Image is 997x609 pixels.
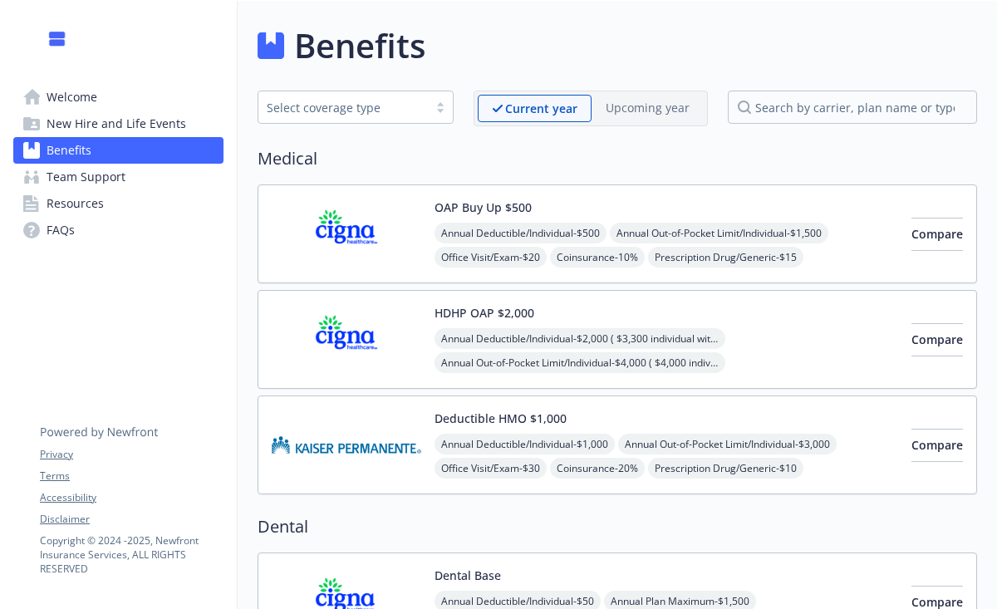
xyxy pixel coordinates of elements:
p: Copyright © 2024 - 2025 , Newfront Insurance Services, ALL RIGHTS RESERVED [40,533,223,576]
span: Office Visit/Exam - $30 [435,458,547,479]
p: Upcoming year [606,99,690,116]
button: Deductible HMO $1,000 [435,410,567,427]
img: Kaiser Permanente Insurance Company carrier logo [272,410,421,480]
h2: Medical [258,146,977,171]
button: Compare [911,429,963,462]
span: Benefits [47,137,91,164]
a: Terms [40,469,223,484]
span: Annual Out-of-Pocket Limit/Individual - $3,000 [618,434,837,454]
img: CIGNA carrier logo [272,199,421,269]
h2: Dental [258,514,977,539]
a: FAQs [13,217,223,243]
a: Team Support [13,164,223,190]
button: OAP Buy Up $500 [435,199,532,216]
button: Compare [911,323,963,356]
button: Dental Base [435,567,501,584]
a: Accessibility [40,490,223,505]
img: CIGNA carrier logo [272,304,421,375]
span: New Hire and Life Events [47,111,186,137]
h1: Benefits [294,21,425,71]
span: Welcome [47,84,97,111]
span: FAQs [47,217,75,243]
span: Annual Out-of-Pocket Limit/Individual - $4,000 ( $4,000 individual within a family) [435,352,725,373]
p: Current year [505,100,577,117]
span: Annual Deductible/Individual - $1,000 [435,434,615,454]
a: Welcome [13,84,223,111]
span: Compare [911,332,963,347]
span: Annual Out-of-Pocket Limit/Individual - $1,500 [610,223,828,243]
a: Disclaimer [40,512,223,527]
span: Team Support [47,164,125,190]
a: Benefits [13,137,223,164]
span: Upcoming year [592,95,704,122]
div: Select coverage type [267,99,420,116]
span: Annual Deductible/Individual - $500 [435,223,607,243]
span: Coinsurance - 10% [550,247,645,268]
span: Compare [911,437,963,453]
span: Prescription Drug/Generic - $10 [648,458,803,479]
span: Prescription Drug/Generic - $15 [648,247,803,268]
a: New Hire and Life Events [13,111,223,137]
span: Annual Deductible/Individual - $2,000 ( $3,300 individual within a family) [435,328,725,349]
span: Coinsurance - 20% [550,458,645,479]
a: Privacy [40,447,223,462]
a: Resources [13,190,223,217]
button: Compare [911,218,963,251]
button: HDHP OAP $2,000 [435,304,534,322]
input: search by carrier, plan name or type [728,91,977,124]
span: Compare [911,226,963,242]
span: Resources [47,190,104,217]
span: Office Visit/Exam - $20 [435,247,547,268]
